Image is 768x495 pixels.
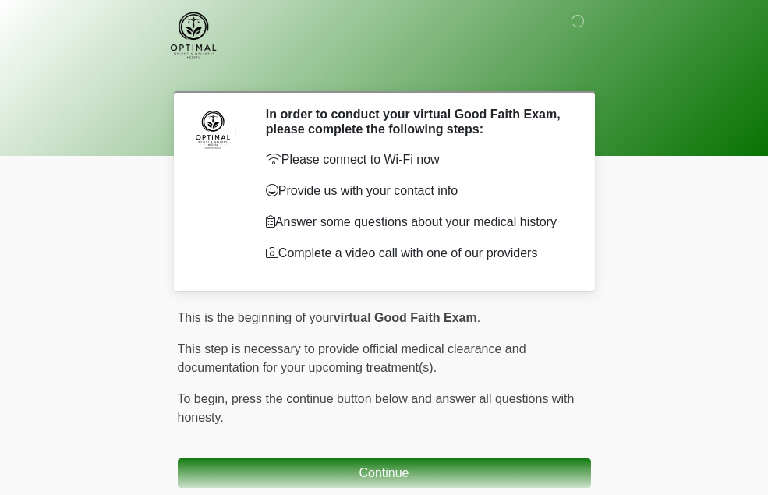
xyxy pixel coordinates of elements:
span: This is the beginning of your [178,311,334,324]
p: Provide us with your contact info [266,182,568,200]
button: Continue [178,458,591,488]
span: . [477,311,480,324]
p: Answer some questions about your medical history [266,213,568,232]
span: press the continue button below and answer all questions with honesty. [178,392,575,424]
span: To begin, [178,392,232,405]
img: Optimal Weight & Wellness Logo [162,12,225,60]
p: Complete a video call with one of our providers [266,244,568,263]
span: This step is necessary to provide official medical clearance and documentation for your upcoming ... [178,342,526,374]
p: Please connect to Wi-Fi now [266,150,568,169]
h2: In order to conduct your virtual Good Faith Exam, please complete the following steps: [266,107,568,136]
strong: virtual Good Faith Exam [334,311,477,324]
img: Agent Avatar [189,107,236,154]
